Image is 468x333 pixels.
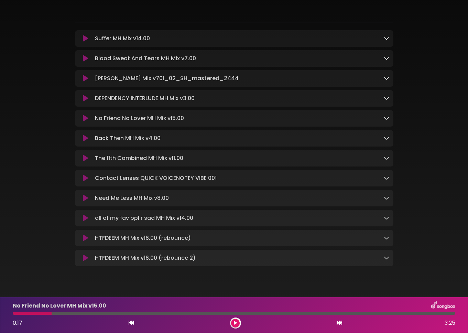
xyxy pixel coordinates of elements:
[95,234,191,242] p: HTFDEEM MH Mix v16.00 (rebounce)
[95,74,239,83] p: [PERSON_NAME] Mix v701_02_SH_mastered_2444
[95,214,193,222] p: all of my fav ppl r sad MH Mix v14.00
[95,114,184,122] p: No Friend No Lover MH Mix v15.00
[95,154,183,162] p: The 11th Combined MH Mix v11.00
[95,94,195,103] p: DEPENDENCY INTERLUDE MH Mix v3.00
[95,254,196,262] p: HTFDEEM MH Mix v16.00 (rebounce 2)
[95,34,150,43] p: Suffer MH Mix v14.00
[95,174,217,182] p: Contact Lenses QUICK VOICENOTEY VIBE 001
[95,54,196,63] p: Blood Sweat And Tears MH Mix v7.00
[95,134,161,142] p: Back Then MH Mix v4.00
[95,194,169,202] p: Need Me Less MH Mix v8.00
